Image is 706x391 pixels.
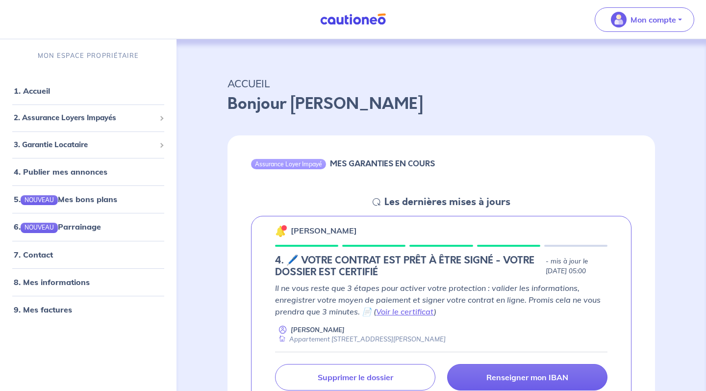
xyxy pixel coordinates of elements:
div: 1. Accueil [4,81,173,101]
div: 8. Mes informations [4,272,173,292]
p: Renseigner mon IBAN [486,372,568,382]
img: Cautioneo [316,13,390,26]
a: 4. Publier mes annonces [14,167,107,177]
h5: Les dernières mises à jours [384,196,510,208]
h5: 4. 🖊️ VOTRE CONTRAT EST PRÊT À ÊTRE SIGNÉ - VOTRE DOSSIER EST CERTIFIÉ [275,255,542,278]
p: [PERSON_NAME] [291,325,345,335]
p: Bonjour [PERSON_NAME] [227,92,655,116]
p: ACCUEIL [227,75,655,92]
div: 7. Contact [4,245,173,264]
a: Supprimer le dossier [275,364,435,391]
div: 9. Mes factures [4,300,173,319]
a: 9. Mes factures [14,305,72,314]
div: 4. Publier mes annonces [4,162,173,182]
a: 1. Accueil [14,86,50,96]
div: 6.NOUVEAUParrainage [4,217,173,236]
div: state: PAYMENT-METHOD-IN-PROGRESS, Context: NEW,CHOOSE-CERTIFICATE,ALONE,LESSOR-DOCUMENTS [275,255,607,278]
p: Mon compte [630,14,676,26]
button: illu_account_valid_menu.svgMon compte [595,7,694,32]
p: MON ESPACE PROPRIÉTAIRE [38,51,139,60]
a: 6.NOUVEAUParrainage [14,222,101,232]
a: Renseigner mon IBAN [447,364,607,391]
p: [PERSON_NAME] [291,225,357,236]
h6: MES GARANTIES EN COURS [330,159,435,168]
div: Appartement [STREET_ADDRESS][PERSON_NAME] [275,335,446,344]
img: illu_account_valid_menu.svg [611,12,627,27]
div: 5.NOUVEAUMes bons plans [4,189,173,209]
div: Assurance Loyer Impayé [251,159,326,169]
span: 3. Garantie Locataire [14,139,155,151]
div: 2. Assurance Loyers Impayés [4,108,173,128]
a: 8. Mes informations [14,277,90,287]
p: Il ne vous reste que 3 étapes pour activer votre protection : valider les informations, enregistr... [275,282,607,317]
div: 3. Garantie Locataire [4,135,173,155]
a: 5.NOUVEAUMes bons plans [14,194,117,204]
a: 7. Contact [14,250,53,260]
p: - mis à jour le [DATE] 05:00 [546,257,607,276]
span: 2. Assurance Loyers Impayés [14,112,155,124]
img: 🔔 [275,225,287,237]
p: Supprimer le dossier [318,372,393,382]
a: Voir le certificat [376,307,434,316]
